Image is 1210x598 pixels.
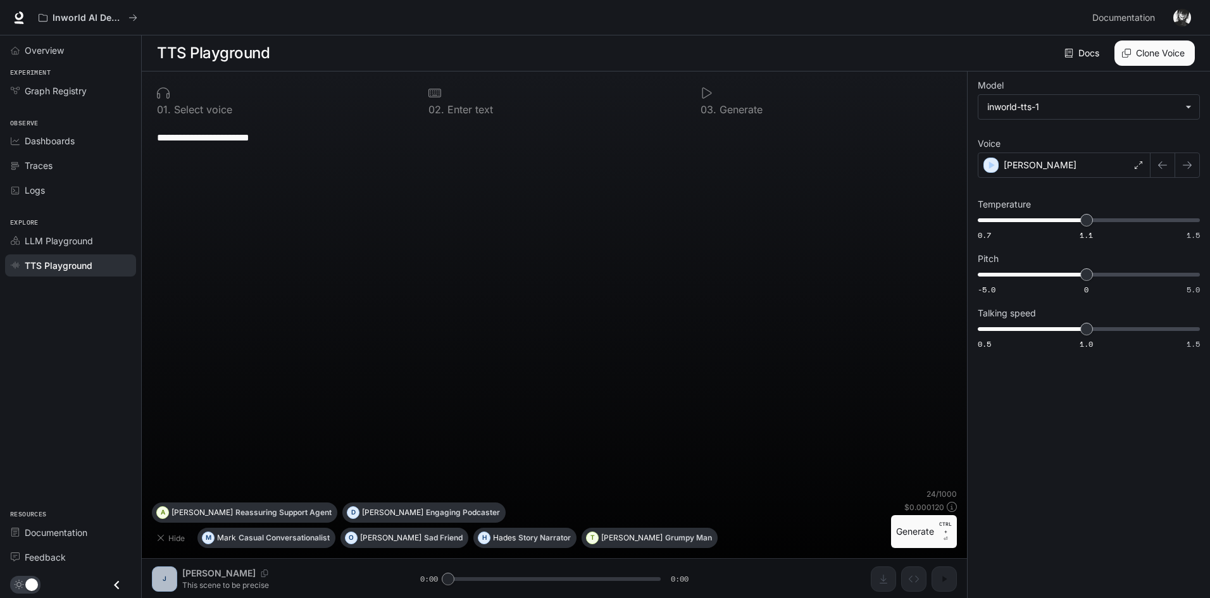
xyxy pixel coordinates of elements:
[1187,339,1200,349] span: 1.5
[217,534,236,542] p: Mark
[424,534,463,542] p: Sad Friend
[157,502,168,523] div: A
[426,509,500,516] p: Engaging Podcaster
[342,502,506,523] button: D[PERSON_NAME]Engaging Podcaster
[103,572,131,598] button: Close drawer
[473,528,577,548] button: HHadesStory Narrator
[1092,10,1155,26] span: Documentation
[235,509,332,516] p: Reassuring Support Agent
[25,184,45,197] span: Logs
[25,259,92,272] span: TTS Playground
[978,139,1001,148] p: Voice
[5,130,136,152] a: Dashboards
[197,528,335,548] button: MMarkCasual Conversationalist
[5,254,136,277] a: TTS Playground
[939,520,952,543] p: ⏎
[25,526,87,539] span: Documentation
[1114,40,1195,66] button: Clone Voice
[5,521,136,544] a: Documentation
[582,528,718,548] button: T[PERSON_NAME]Grumpy Man
[891,515,957,548] button: GenerateCTRL +⏎
[701,104,716,115] p: 0 3 .
[1062,40,1104,66] a: Docs
[665,534,712,542] p: Grumpy Man
[171,104,232,115] p: Select voice
[5,179,136,201] a: Logs
[939,520,952,535] p: CTRL +
[1080,230,1093,240] span: 1.1
[1080,339,1093,349] span: 1.0
[978,81,1004,90] p: Model
[157,104,171,115] p: 0 1 .
[25,134,75,147] span: Dashboards
[340,528,468,548] button: O[PERSON_NAME]Sad Friend
[347,502,359,523] div: D
[428,104,444,115] p: 0 2 .
[25,159,53,172] span: Traces
[203,528,214,548] div: M
[1187,284,1200,295] span: 5.0
[33,5,143,30] button: All workspaces
[587,528,598,548] div: T
[5,546,136,568] a: Feedback
[172,509,233,516] p: [PERSON_NAME]
[152,502,337,523] button: A[PERSON_NAME]Reassuring Support Agent
[1087,5,1164,30] a: Documentation
[25,234,93,247] span: LLM Playground
[152,528,192,548] button: Hide
[25,84,87,97] span: Graph Registry
[5,154,136,177] a: Traces
[904,502,944,513] p: $ 0.000120
[1173,9,1191,27] img: User avatar
[360,534,421,542] p: [PERSON_NAME]
[444,104,493,115] p: Enter text
[239,534,330,542] p: Casual Conversationalist
[493,534,516,542] p: Hades
[1004,159,1076,171] p: [PERSON_NAME]
[25,551,66,564] span: Feedback
[346,528,357,548] div: O
[978,254,999,263] p: Pitch
[157,40,270,66] h1: TTS Playground
[978,230,991,240] span: 0.7
[53,13,123,23] p: Inworld AI Demos
[1187,230,1200,240] span: 1.5
[1084,284,1088,295] span: 0
[5,39,136,61] a: Overview
[1169,5,1195,30] button: User avatar
[978,200,1031,209] p: Temperature
[25,577,38,591] span: Dark mode toggle
[978,284,995,295] span: -5.0
[518,534,571,542] p: Story Narrator
[978,339,991,349] span: 0.5
[5,230,136,252] a: LLM Playground
[987,101,1179,113] div: inworld-tts-1
[926,489,957,499] p: 24 / 1000
[362,509,423,516] p: [PERSON_NAME]
[25,44,64,57] span: Overview
[478,528,490,548] div: H
[716,104,763,115] p: Generate
[5,80,136,102] a: Graph Registry
[978,309,1036,318] p: Talking speed
[601,534,663,542] p: [PERSON_NAME]
[978,95,1199,119] div: inworld-tts-1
